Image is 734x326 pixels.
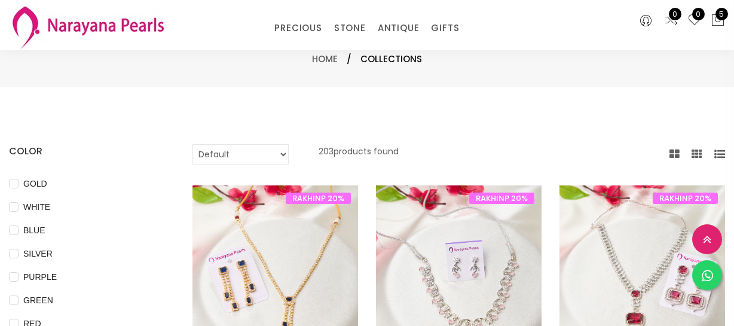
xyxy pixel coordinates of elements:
span: 5 [715,8,728,20]
button: 5 [711,13,725,29]
span: RAKHINP 20% [653,193,718,204]
span: WHITE [19,200,55,214]
h4: COLOR [9,144,157,159]
a: ANTIQUE [378,19,420,37]
span: RAKHINP 20% [469,193,534,204]
span: SILVER [19,247,57,260]
span: GREEN [19,294,58,307]
span: RAKHINP 20% [286,193,351,204]
span: / [347,52,351,66]
a: 0 [687,13,702,29]
span: BLUE [19,224,50,237]
span: PURPLE [19,270,62,284]
a: PRECIOUS [274,19,322,37]
a: Home [312,53,338,65]
span: GOLD [19,177,52,190]
a: 0 [664,13,678,29]
p: 203 products found [319,144,399,164]
a: STONE [334,19,366,37]
span: 0 [669,8,681,20]
span: Collections [360,52,422,66]
a: GIFTS [431,19,459,37]
span: 0 [692,8,705,20]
